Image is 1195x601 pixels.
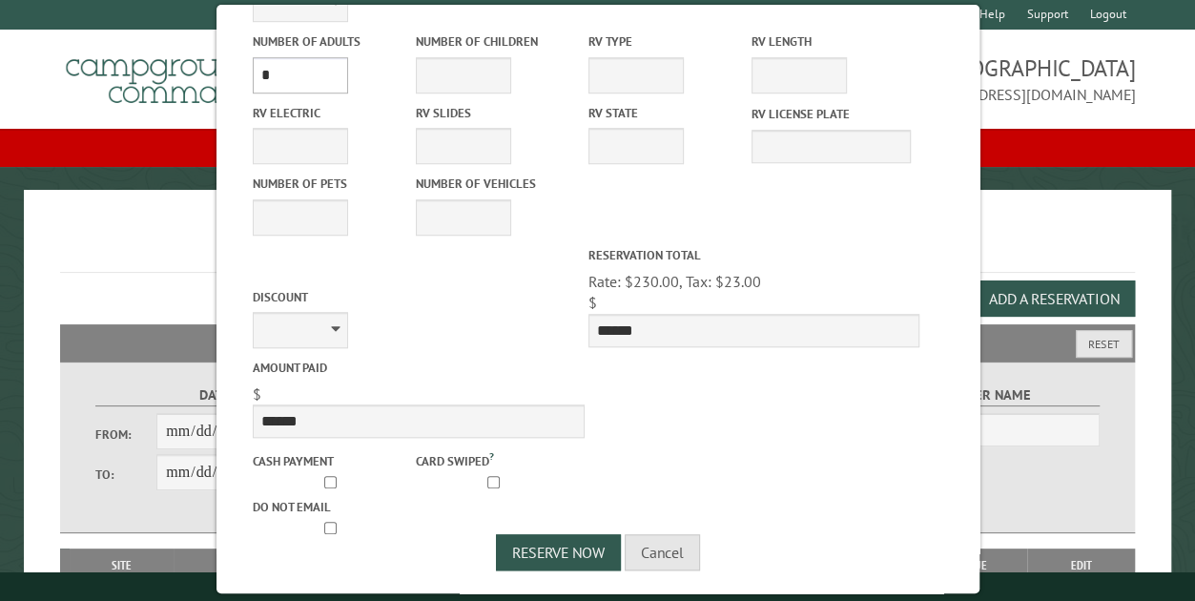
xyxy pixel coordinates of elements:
[488,449,493,463] a: ?
[625,534,700,570] button: Cancel
[252,452,411,470] label: Cash payment
[587,104,747,122] label: RV State
[60,220,1136,273] h1: Reservations
[751,32,910,51] label: RV Length
[252,359,584,377] label: Amount paid
[1027,549,1135,583] th: Edit
[415,32,574,51] label: Number of Children
[415,175,574,193] label: Number of Vehicles
[252,288,584,306] label: Discount
[252,175,411,193] label: Number of Pets
[95,425,157,444] label: From:
[587,272,760,291] span: Rate: $230.00, Tax: $23.00
[587,246,919,264] label: Reservation Total
[587,293,596,312] span: $
[1076,330,1132,358] button: Reset
[60,37,299,112] img: Campground Commander
[972,280,1135,317] button: Add a Reservation
[496,534,621,570] button: Reserve Now
[252,104,411,122] label: RV Electric
[252,32,411,51] label: Number of Adults
[174,549,311,583] th: Dates
[252,384,260,404] span: $
[95,384,342,406] label: Dates
[95,466,157,484] label: To:
[587,32,747,51] label: RV Type
[415,104,574,122] label: RV Slides
[252,498,411,516] label: Do not email
[60,324,1136,361] h2: Filters
[751,105,910,123] label: RV License Plate
[415,448,574,469] label: Card swiped
[70,549,174,583] th: Site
